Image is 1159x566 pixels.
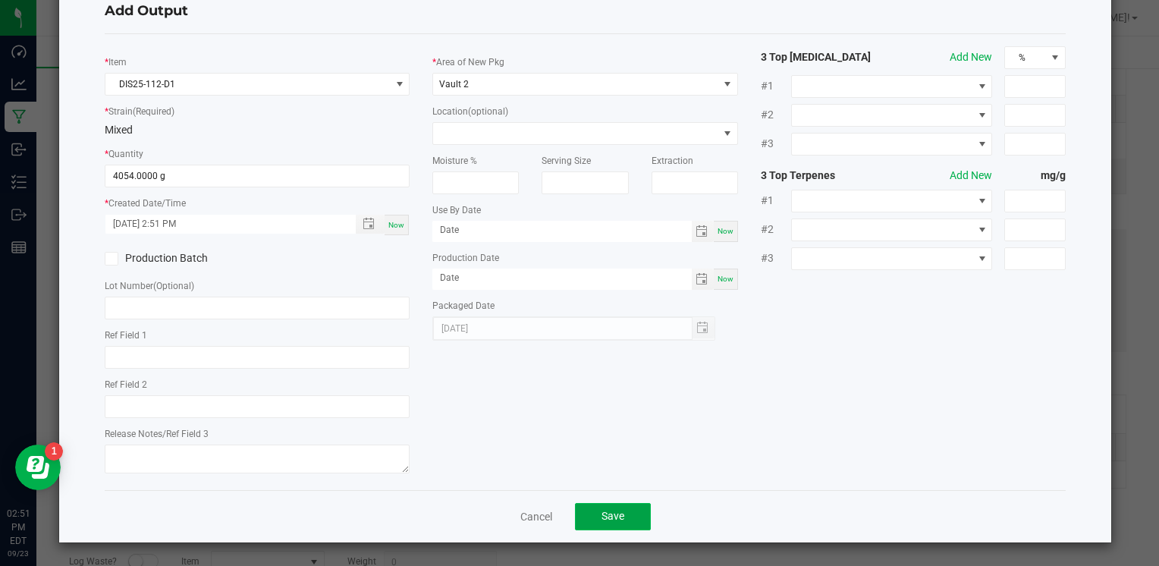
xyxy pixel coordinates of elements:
[105,279,194,293] label: Lot Number
[520,509,552,524] a: Cancel
[601,510,624,522] span: Save
[761,107,791,123] span: #2
[436,55,504,69] label: Area of New Pkg
[105,329,147,342] label: Ref Field 1
[15,445,61,490] iframe: Resource center
[718,275,733,283] span: Now
[108,147,143,161] label: Quantity
[153,281,194,291] span: (Optional)
[950,49,992,65] button: Add New
[432,154,477,168] label: Moisture %
[432,299,495,313] label: Packaged Date
[105,215,339,234] input: Created Datetime
[108,197,186,210] label: Created Date/Time
[718,227,733,235] span: Now
[45,442,63,461] iframe: Resource center unread badge
[356,215,385,234] span: Toggle popup
[388,221,404,229] span: Now
[105,378,147,391] label: Ref Field 2
[468,106,508,117] span: (optional)
[105,2,1066,21] h4: Add Output
[105,427,209,441] label: Release Notes/Ref Field 3
[432,203,481,217] label: Use By Date
[652,154,693,168] label: Extraction
[105,124,133,136] span: Mixed
[761,136,791,152] span: #3
[108,105,174,118] label: Strain
[761,78,791,94] span: #1
[432,269,691,288] input: Date
[432,221,691,240] input: Date
[575,503,651,530] button: Save
[692,221,714,242] span: Toggle calendar
[105,74,390,95] span: DIS25-112-D1
[439,79,469,90] span: Vault 2
[432,251,499,265] label: Production Date
[692,269,714,290] span: Toggle calendar
[761,168,883,184] strong: 3 Top Terpenes
[1005,47,1045,68] span: %
[950,168,992,184] button: Add New
[761,250,791,266] span: #3
[105,250,246,266] label: Production Batch
[133,106,174,117] span: (Required)
[761,49,883,65] strong: 3 Top [MEDICAL_DATA]
[542,154,591,168] label: Serving Size
[432,105,508,118] label: Location
[108,55,127,69] label: Item
[1004,168,1065,184] strong: mg/g
[761,222,791,237] span: #2
[761,193,791,209] span: #1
